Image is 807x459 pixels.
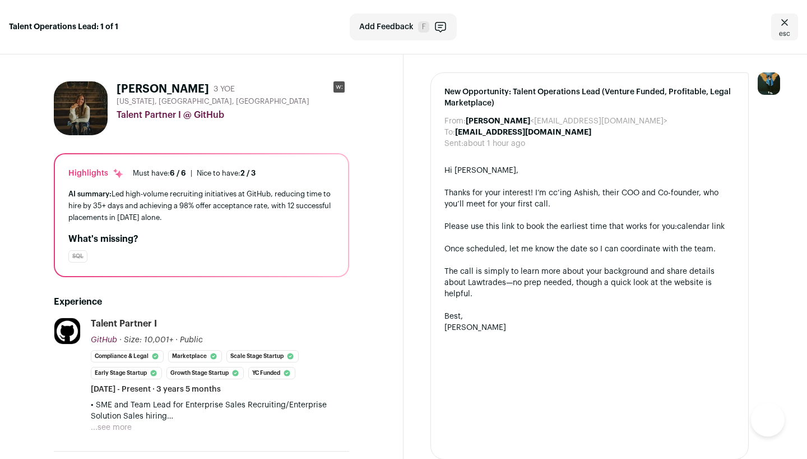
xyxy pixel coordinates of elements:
[248,367,295,379] li: YC Funded
[117,81,209,97] h1: [PERSON_NAME]
[444,187,735,210] div: Thanks for your interest! I’m cc’ing Ashish, their COO and Co-founder, who you’ll meet for your f...
[54,295,349,309] h2: Experience
[117,108,349,122] div: Talent Partner I @ GitHub
[91,400,349,422] p: • SME and Team Lead for Enterprise Sales Recruiting/Enterprise Solution Sales hiring
[444,322,735,333] div: [PERSON_NAME]
[214,84,235,95] div: 3 YOE
[350,13,457,40] button: Add Feedback F
[180,336,203,344] span: Public
[91,367,162,379] li: Early Stage Startup
[444,165,735,176] div: Hi [PERSON_NAME],
[771,13,798,40] a: Close
[91,350,164,362] li: Compliance & Legal
[91,336,117,344] span: GitHub
[444,266,735,300] div: The call is simply to learn more about your background and share details about Lawtrades—no prep ...
[68,190,112,198] span: AI summary:
[758,72,780,95] img: 12031951-medium_jpg
[68,168,124,179] div: Highlights
[119,336,173,344] span: · Size: 10,001+
[466,117,530,125] b: [PERSON_NAME]
[175,334,178,346] span: ·
[91,318,157,330] div: Talent Partner I
[677,223,725,231] a: calendar link
[168,350,222,362] li: Marketplace
[418,21,429,33] span: F
[91,384,221,395] span: [DATE] - Present · 3 years 5 months
[444,86,735,109] span: New Opportunity: Talent Operations Lead (Venture Funded, Profitable, Legal Marketplace)
[54,318,80,344] img: 6078baa115a2adf92ac7feb71f72362889bde8f98f12e4eb6d33e95ab238e1b8.jpg
[133,169,256,178] ul: |
[455,128,591,136] b: [EMAIL_ADDRESS][DOMAIN_NAME]
[466,116,667,127] dd: <[EMAIL_ADDRESS][DOMAIN_NAME]>
[91,422,132,433] button: ...see more
[133,169,186,178] div: Must have:
[359,21,414,33] span: Add Feedback
[444,244,735,255] div: Once scheduled, let me know the date so I can coordinate with the team.
[197,169,256,178] div: Nice to have:
[444,311,735,322] div: Best,
[170,169,186,177] span: 6 / 6
[751,403,785,437] iframe: Help Scout Beacon - Open
[463,138,525,149] dd: about 1 hour ago
[166,367,244,379] li: Growth Stage Startup
[240,169,256,177] span: 2 / 3
[444,116,466,127] dt: From:
[9,21,118,33] strong: Talent Operations Lead: 1 of 1
[444,138,463,149] dt: Sent:
[54,81,108,135] img: bba1f916b6020ba4b5c07a6c14bd2b775f79b9a7ade9af0d1a4e4d44509532d5
[117,97,309,106] span: [US_STATE], [GEOGRAPHIC_DATA], [GEOGRAPHIC_DATA]
[444,221,735,232] div: Please use this link to book the earliest time that works for you:
[779,29,790,38] span: esc
[68,188,335,223] div: Led high-volume recruiting initiatives at GitHub, reducing time to hire by 35+ days and achieving...
[444,127,455,138] dt: To:
[68,232,335,246] h2: What's missing?
[68,250,87,263] div: SQL
[226,350,299,362] li: Scale Stage Startup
